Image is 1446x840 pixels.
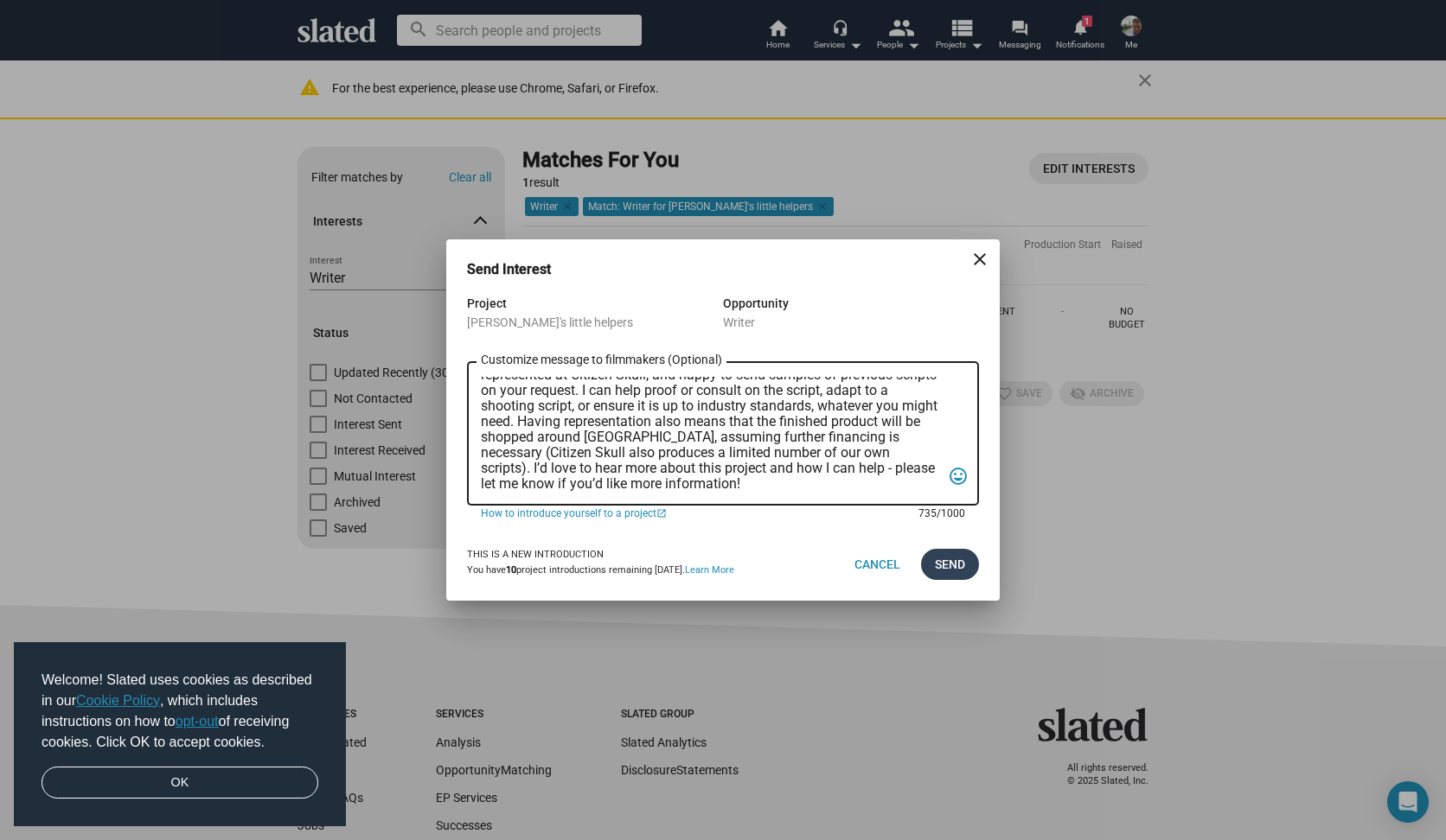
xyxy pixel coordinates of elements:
[656,507,667,521] mat-icon: open_in_new
[467,549,604,560] strong: This is a new introduction
[42,670,318,753] span: Welcome! Slated uses cookies as described in our , which includes instructions on how to of recei...
[723,293,979,314] div: Opportunity
[948,463,969,490] mat-icon: tag_faces
[467,260,575,278] h3: Send Interest
[176,714,219,729] a: opt-out
[506,564,516,576] b: 10
[76,693,160,708] a: Cookie Policy
[969,249,990,270] mat-icon: close
[467,293,723,314] div: Project
[918,507,965,521] mat-hint: 735/1000
[14,642,346,827] div: cookieconsent
[935,549,965,580] span: Send
[685,564,734,576] a: Learn More
[42,767,318,799] a: dismiss cookie message
[467,564,734,577] div: You have project introductions remaining [DATE].
[467,314,723,331] div: [PERSON_NAME]'s little helpers
[854,549,900,580] span: Cancel
[921,549,979,580] button: Send
[481,506,906,521] a: How to introduce yourself to a project
[841,549,914,580] button: Cancel
[723,314,979,331] div: Writer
